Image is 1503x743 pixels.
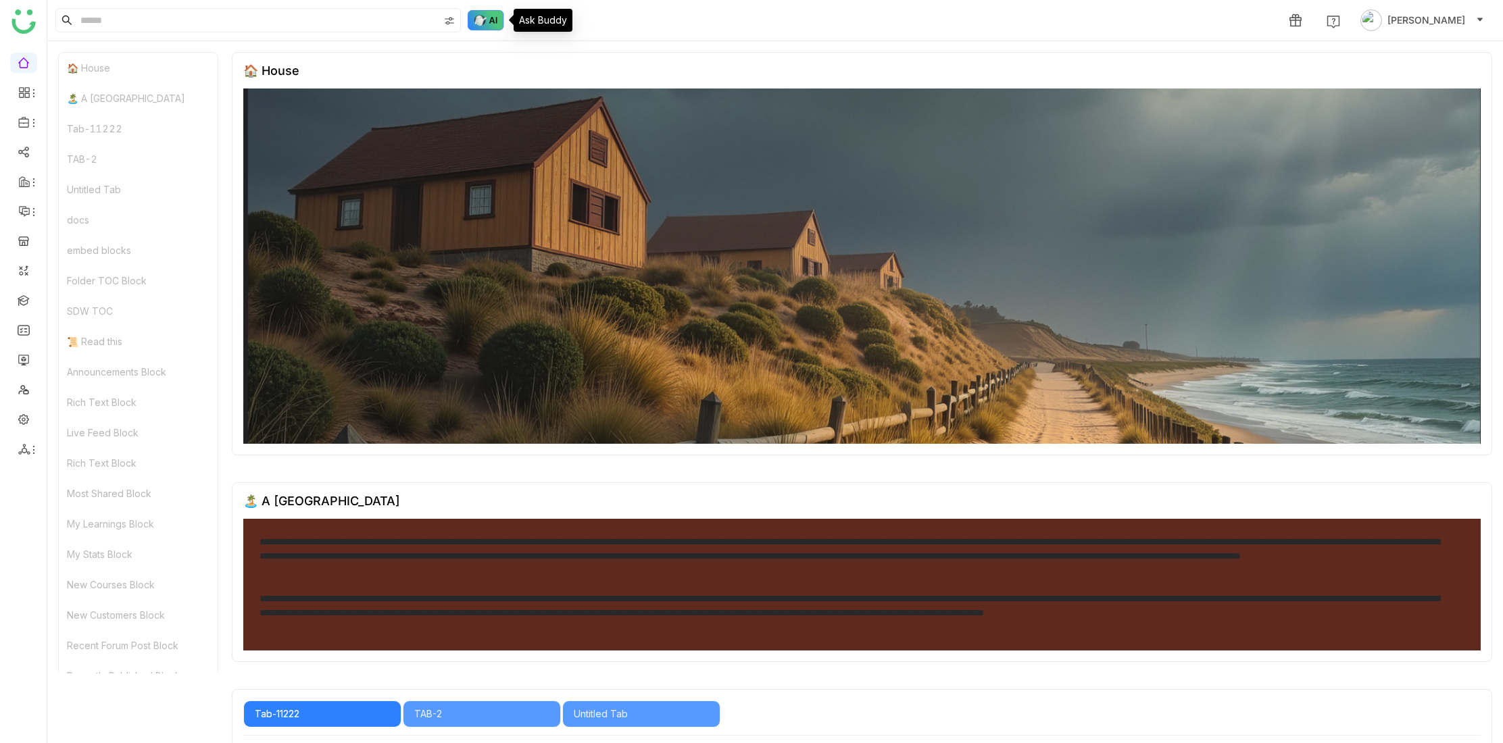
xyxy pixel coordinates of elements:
div: Recently Published Block [59,661,218,691]
div: docs [59,205,218,235]
div: Tab-11222 [59,113,218,144]
div: Live Feed Block [59,417,218,448]
img: 68553b2292361c547d91f02a [243,88,1481,444]
img: ask-buddy-hover.svg [468,10,504,30]
div: Untitled Tab [59,174,218,205]
div: 🏠 House [59,53,218,83]
div: TAB-2 [414,707,549,721]
div: embed blocks [59,235,218,265]
img: logo [11,9,36,34]
div: 📜 Read this [59,326,218,357]
div: SDW TOC [59,296,218,326]
div: Untitled Tab [574,707,709,721]
div: My Stats Block [59,539,218,569]
img: avatar [1360,9,1382,31]
div: 🏝️ A [GEOGRAPHIC_DATA] [59,83,218,113]
div: Recent Forum Post Block [59,630,218,661]
div: My Learnings Block [59,509,218,539]
div: Rich Text Block [59,448,218,478]
div: Announcements Block [59,357,218,387]
div: New Courses Block [59,569,218,600]
div: 🏝️ A [GEOGRAPHIC_DATA] [243,494,400,508]
img: search-type.svg [444,16,455,26]
div: 🏠 House [243,63,299,78]
div: New Customers Block [59,600,218,630]
button: [PERSON_NAME] [1358,9,1487,31]
img: help.svg [1327,15,1340,28]
div: Folder TOC Block [59,265,218,296]
div: Tab-11222 [255,707,390,721]
span: [PERSON_NAME] [1387,13,1465,28]
div: Rich Text Block [59,387,218,417]
div: Most Shared Block [59,478,218,509]
div: Ask Buddy [514,9,572,32]
div: TAB-2 [59,144,218,174]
